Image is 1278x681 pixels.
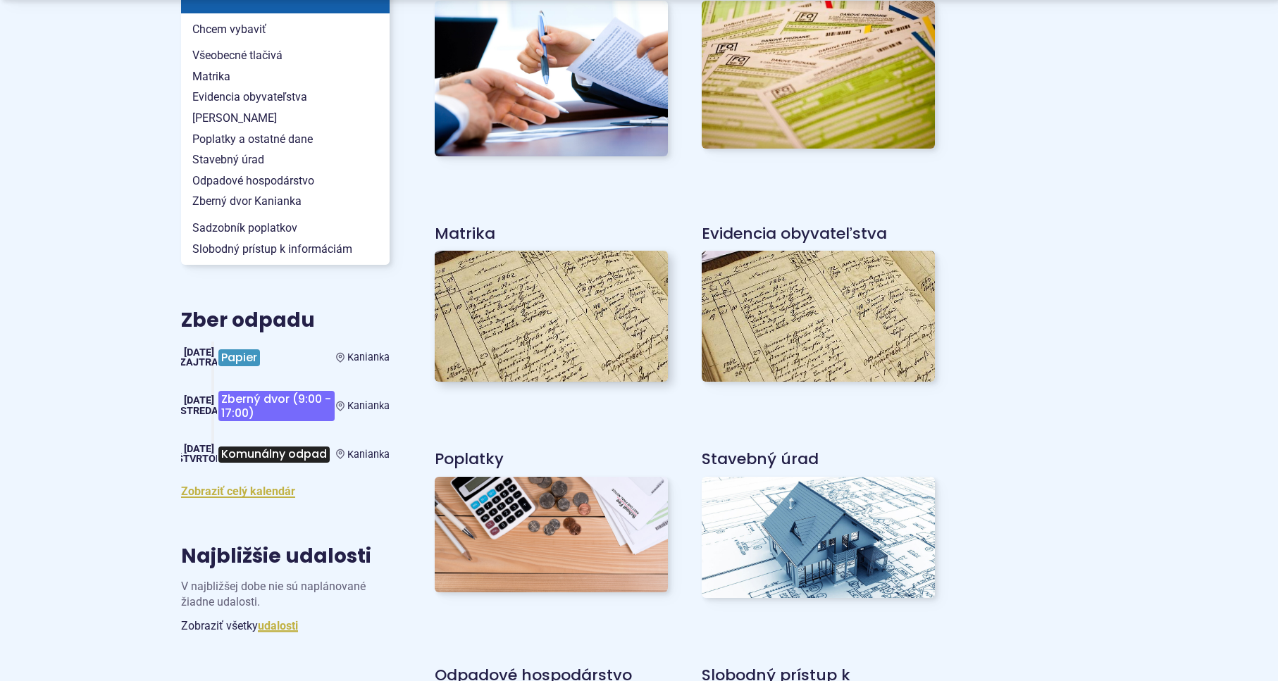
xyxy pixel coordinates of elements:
span: Zajtra [180,356,218,368]
span: [DATE] [184,346,214,358]
span: [PERSON_NAME] [192,108,378,129]
a: Poplatky a ostatné dane [181,129,390,150]
a: Stavebný úrad [702,448,819,470]
a: Matrika [435,223,495,244]
a: Chcem vybaviť [181,19,390,40]
span: Kanianka [347,400,390,412]
span: Všeobecné tlačivá [192,45,378,66]
span: streda [180,405,218,417]
a: Poplatky [435,448,504,470]
span: Zberný dvor Kanianka [192,191,378,212]
span: Odpadové hospodárstvo [192,170,378,192]
p: V najbližšej dobe nie sú naplánované žiadne udalosti. [181,579,390,616]
span: Slobodný prístup k informáciám [192,239,378,260]
a: Zobraziť celý kalendár [181,485,295,498]
a: Zobraziť všetky udalosti [258,619,298,632]
a: Stavebný úrad [181,149,390,170]
a: Odpadové hospodárstvo [181,170,390,192]
span: Chcem vybaviť [192,19,378,40]
a: Zberný dvor (9:00 - 17:00) Kanianka [DATE] streda [181,385,390,427]
span: Poplatky a ostatné dane [192,129,378,150]
span: Kanianka [347,351,390,363]
span: Kanianka [347,449,390,461]
span: Stavebný úrad [192,149,378,170]
span: Papier [218,349,260,366]
span: Matrika [192,66,378,87]
a: Komunálny odpad Kanianka [DATE] štvrtok [181,438,390,470]
h3: Zber odpadu [181,310,390,332]
span: Evidencia obyvateľstva [192,87,378,108]
p: Zobraziť všetky [181,616,390,635]
span: Zberný dvor (9:00 - 17:00) [218,391,334,421]
span: [DATE] [184,394,214,406]
a: Evidencia obyvateľstva [181,87,390,108]
span: štvrtok [177,453,222,465]
span: [DATE] [184,443,214,455]
a: Sadzobník poplatkov [181,218,390,239]
span: Sadzobník poplatkov [192,218,378,239]
a: Papier Kanianka [DATE] Zajtra [181,342,390,374]
a: Všeobecné tlačivá [181,45,390,66]
a: Zberný dvor Kanianka [181,191,390,212]
span: Komunálny odpad [218,446,330,463]
a: [PERSON_NAME] [181,108,390,129]
a: Evidencia obyvateľstva [702,223,887,244]
a: Slobodný prístup k informáciám [181,239,390,260]
h3: Najbližšie udalosti [181,546,371,568]
a: Matrika [181,66,390,87]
